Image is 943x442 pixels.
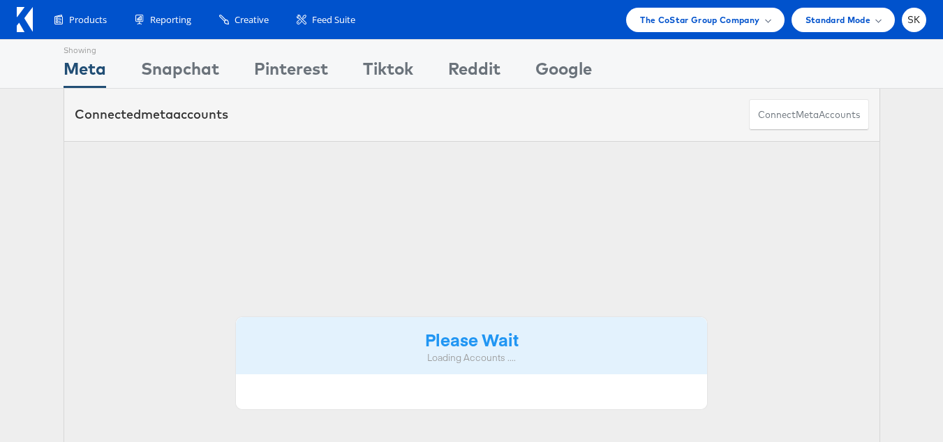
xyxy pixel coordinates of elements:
[796,108,819,121] span: meta
[64,40,106,57] div: Showing
[312,13,355,27] span: Feed Suite
[363,57,413,88] div: Tiktok
[535,57,592,88] div: Google
[254,57,328,88] div: Pinterest
[235,13,269,27] span: Creative
[141,106,173,122] span: meta
[141,57,219,88] div: Snapchat
[425,327,519,351] strong: Please Wait
[749,99,869,131] button: ConnectmetaAccounts
[69,13,107,27] span: Products
[246,351,697,364] div: Loading Accounts ....
[640,13,759,27] span: The CoStar Group Company
[64,57,106,88] div: Meta
[448,57,500,88] div: Reddit
[150,13,191,27] span: Reporting
[75,105,228,124] div: Connected accounts
[907,15,921,24] span: SK
[805,13,870,27] span: Standard Mode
